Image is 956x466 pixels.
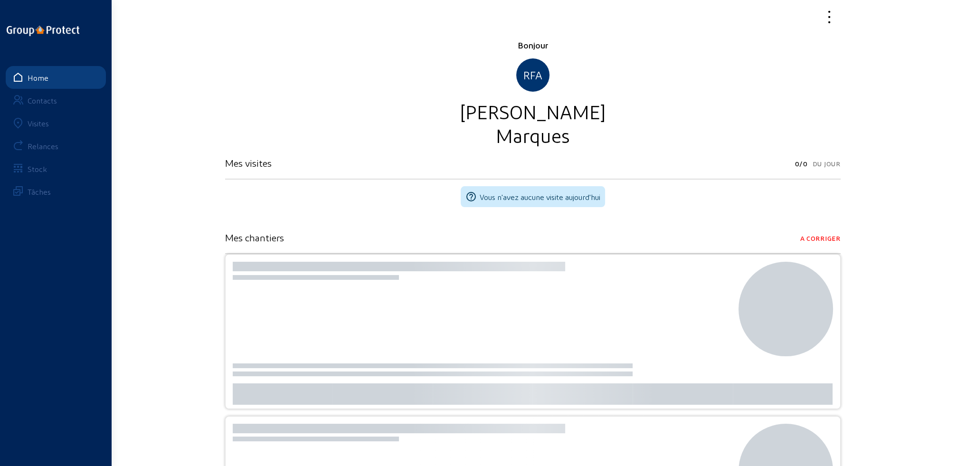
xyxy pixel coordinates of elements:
div: Visites [28,119,49,128]
a: Home [6,66,106,89]
h3: Mes chantiers [225,232,284,243]
div: Marques [225,123,841,147]
div: Relances [28,142,58,151]
div: RFA [516,58,549,92]
a: Relances [6,134,106,157]
mat-icon: help_outline [465,191,477,202]
img: logo-oneline.png [7,26,79,36]
div: Tâches [28,187,51,196]
div: Home [28,73,48,82]
a: Stock [6,157,106,180]
div: Contacts [28,96,57,105]
a: Tâches [6,180,106,203]
span: 0/0 [795,157,807,171]
a: Visites [6,112,106,134]
span: Du jour [813,157,841,171]
div: Stock [28,164,47,173]
h3: Mes visites [225,157,272,169]
div: Bonjour [225,39,841,51]
div: [PERSON_NAME] [225,99,841,123]
span: Vous n'avez aucune visite aujourd'hui [480,192,600,201]
span: A corriger [800,232,841,245]
a: Contacts [6,89,106,112]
